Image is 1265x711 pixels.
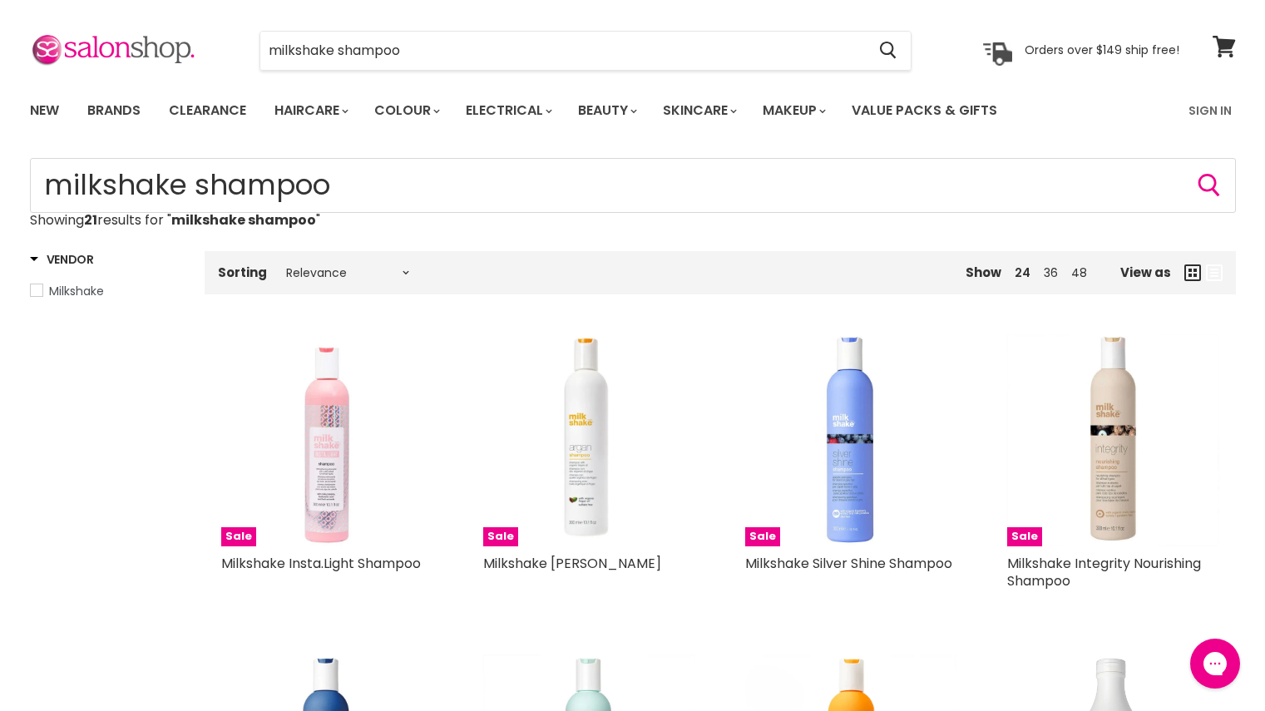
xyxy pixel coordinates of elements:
a: 24 [1015,264,1030,281]
a: Electrical [453,93,562,128]
a: Makeup [750,93,836,128]
span: Show [966,264,1001,281]
a: 48 [1071,264,1087,281]
a: Beauty [566,93,647,128]
input: Search [30,158,1236,213]
a: Milkshake Integrity Nourishing ShampooSale [1007,334,1219,546]
form: Product [30,158,1236,213]
a: Milkshake [30,282,184,300]
a: Colour [362,93,450,128]
strong: milkshake shampoo [171,210,316,230]
a: New [17,93,72,128]
a: Clearance [156,93,259,128]
img: Milkshake Insta.Light Shampoo [221,334,433,546]
span: Sale [1007,527,1042,546]
a: Milkshake Argan ShampooSale [483,334,695,546]
label: Sorting [218,265,267,279]
a: Milkshake Insta.Light ShampooSale [221,334,433,546]
strong: 21 [84,210,97,230]
input: Search [260,32,867,70]
button: Search [867,32,911,70]
a: Milkshake Silver Shine Shampoo [745,554,952,573]
button: Search [1196,172,1223,199]
a: Skincare [650,93,747,128]
a: Milkshake Insta.Light Shampoo [221,554,421,573]
span: Sale [745,527,780,546]
h3: Vendor [30,251,94,268]
form: Product [259,31,912,71]
a: Milkshake [PERSON_NAME] [483,554,661,573]
span: View as [1120,265,1171,279]
p: Showing results for " " [30,213,1236,228]
ul: Main menu [17,86,1095,135]
a: Sign In [1179,93,1242,128]
img: Milkshake Argan Shampoo [483,334,695,546]
nav: Main [9,86,1257,135]
img: Milkshake Silver Shine Shampoo [745,334,957,546]
p: Orders over $149 ship free! [1025,42,1179,57]
span: Sale [221,527,256,546]
img: Milkshake Integrity Nourishing Shampoo [1007,334,1219,546]
span: Milkshake [49,283,104,299]
iframe: Gorgias live chat messenger [1182,633,1248,694]
a: 36 [1044,264,1058,281]
span: Sale [483,527,518,546]
a: Value Packs & Gifts [839,93,1010,128]
a: Haircare [262,93,358,128]
a: Milkshake Integrity Nourishing Shampoo [1007,554,1201,590]
a: Brands [75,93,153,128]
a: Milkshake Silver Shine ShampooSale [745,334,957,546]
